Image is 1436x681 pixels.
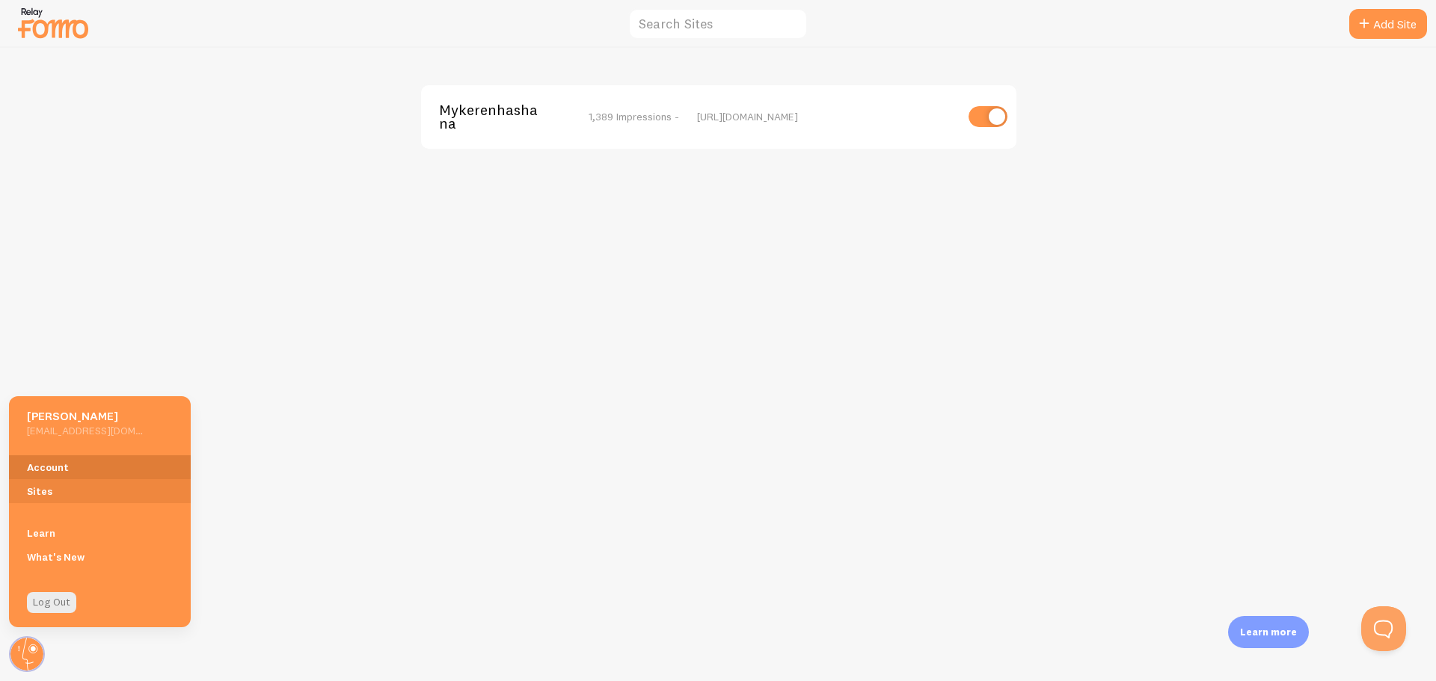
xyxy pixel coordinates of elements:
[27,424,143,437] h5: [EMAIL_ADDRESS][DOMAIN_NAME]
[27,408,143,424] h5: [PERSON_NAME]
[1240,625,1297,639] p: Learn more
[697,110,955,123] div: [URL][DOMAIN_NAME]
[16,4,90,42] img: fomo-relay-logo-orange.svg
[9,479,191,503] a: Sites
[1228,616,1309,648] div: Learn more
[9,455,191,479] a: Account
[9,545,191,569] a: What's New
[589,110,679,123] span: 1,389 Impressions -
[9,521,191,545] a: Learn
[439,103,559,131] span: Mykerenhashana
[27,592,76,613] a: Log Out
[1361,606,1406,651] iframe: Help Scout Beacon - Open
